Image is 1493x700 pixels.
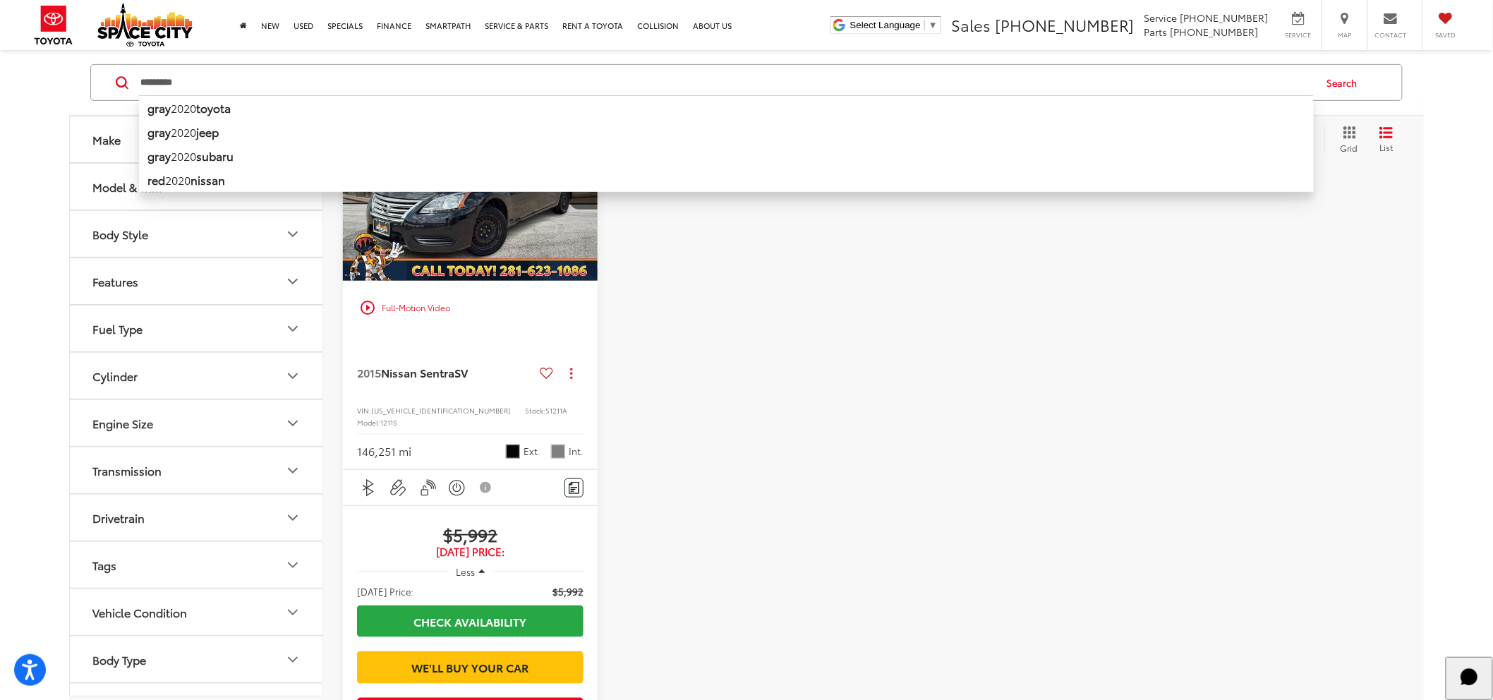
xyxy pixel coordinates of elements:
div: Make [92,133,121,146]
span: Int. [569,445,584,458]
span: 12115 [380,417,397,428]
button: DrivetrainDrivetrain [70,495,324,541]
div: Cylinder [92,369,138,382]
span: Super Black [506,445,520,459]
button: Fuel TypeFuel Type [70,306,324,351]
button: Body StyleBody Style [70,211,324,257]
span: Less [457,565,476,578]
div: Features [92,274,138,288]
span: Stock: [525,405,545,416]
li: 2020 [139,95,1314,120]
b: gray [147,123,171,140]
b: nissan [191,171,225,188]
span: SV [454,364,468,380]
div: Engine Size [92,416,153,430]
span: [PHONE_NUMBER] [1171,25,1259,39]
span: Model: [357,417,380,428]
div: Cylinder [284,368,301,385]
span: $5,992 [357,524,584,545]
div: 146,251 mi [357,443,411,459]
span: Sales [951,13,991,36]
button: Grid View [1324,126,1369,154]
span: Saved [1430,30,1461,40]
span: Select Language [850,20,921,30]
span: Ext. [524,445,540,458]
div: Tags [284,557,301,574]
button: Body TypeBody Type [70,636,324,682]
button: TransmissionTransmission [70,447,324,493]
li: 2020 [139,144,1314,168]
img: Space City Toyota [97,3,193,47]
b: subaru [196,147,234,164]
div: Model & Trim [92,180,162,193]
b: toyota [196,99,231,116]
span: [PHONE_NUMBER] [1180,11,1269,25]
img: Keyless Ignition System [448,479,466,497]
span: Map [1329,30,1360,40]
div: Body Type [284,651,301,668]
li: 2020 [139,168,1314,192]
span: S1211A [545,405,567,416]
a: Check Availability [357,605,584,637]
div: Body Style [284,226,301,243]
img: Aux Input [389,479,407,497]
button: MakeMake [70,116,324,162]
div: Body Type [92,653,146,666]
span: [US_VEHICLE_IDENTIFICATION_NUMBER] [371,405,511,416]
img: Keyless Entry [419,479,437,497]
span: dropdown dots [570,368,572,379]
button: Vehicle ConditionVehicle Condition [70,589,324,635]
span: Contact [1375,30,1407,40]
button: Engine SizeEngine Size [70,400,324,446]
span: [DATE] Price: [357,545,584,559]
span: Grid [1341,142,1358,154]
button: Less [449,559,492,584]
div: Fuel Type [284,320,301,337]
b: jeep [196,123,219,140]
button: Actions [559,361,584,385]
input: Search by Make, Model, or Keyword [139,66,1314,99]
button: FeaturesFeatures [70,258,324,304]
div: Engine Size [284,415,301,432]
button: Comments [564,478,584,497]
button: CylinderCylinder [70,353,324,399]
b: gray [147,99,171,116]
div: Transmission [92,464,162,477]
img: Bluetooth® [360,479,377,497]
div: Tags [92,558,116,572]
a: We'll Buy Your Car [357,651,584,683]
button: List View [1369,126,1404,154]
button: View Disclaimer [474,473,498,502]
div: Drivetrain [92,511,145,524]
div: Fuel Type [92,322,143,335]
span: VIN: [357,405,371,416]
div: Transmission [284,462,301,479]
span: $5,992 [552,584,584,598]
div: Vehicle Condition [284,604,301,621]
span: [DATE] Price: [357,584,413,598]
span: Nissan Sentra [381,364,454,380]
b: gray [147,147,171,164]
span: 2015 [357,364,381,380]
li: 2020 [139,120,1314,144]
span: Service [1144,11,1178,25]
span: ​ [924,20,925,30]
div: Features [284,273,301,290]
button: Search [1314,65,1378,100]
button: Model & TrimModel & Trim [70,164,324,210]
div: Body Style [92,227,148,241]
a: Select Language​ [850,20,938,30]
span: List [1379,141,1394,153]
svg: Start Chat [1451,659,1488,696]
button: TagsTags [70,542,324,588]
b: red [147,171,165,188]
span: Gray [551,445,565,459]
a: 2015Nissan SentraSV [357,365,534,380]
span: Service [1283,30,1314,40]
span: Parts [1144,25,1168,39]
img: Comments [569,482,580,494]
span: ▼ [929,20,938,30]
div: Vehicle Condition [92,605,187,619]
span: [PHONE_NUMBER] [995,13,1135,36]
